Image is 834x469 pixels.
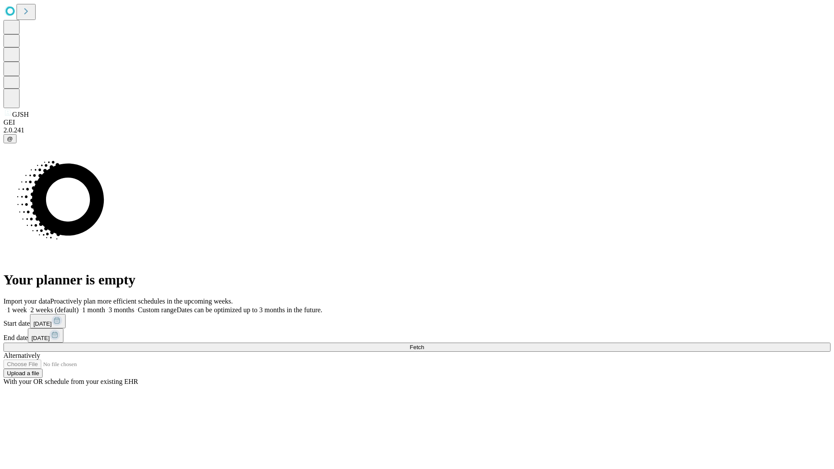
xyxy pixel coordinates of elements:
span: Proactively plan more efficient schedules in the upcoming weeks. [50,297,233,305]
div: 2.0.241 [3,126,831,134]
button: [DATE] [30,314,66,328]
span: GJSH [12,111,29,118]
span: 2 weeks (default) [30,306,79,314]
div: GEI [3,119,831,126]
span: 1 week [7,306,27,314]
span: [DATE] [33,320,52,327]
span: Dates can be optimized up to 3 months in the future. [177,306,322,314]
div: Start date [3,314,831,328]
span: 1 month [82,306,105,314]
button: Fetch [3,343,831,352]
span: Alternatively [3,352,40,359]
span: 3 months [109,306,134,314]
button: [DATE] [28,328,63,343]
span: Fetch [410,344,424,350]
h1: Your planner is empty [3,272,831,288]
span: [DATE] [31,335,50,341]
span: @ [7,135,13,142]
button: Upload a file [3,369,43,378]
span: Custom range [138,306,176,314]
span: With your OR schedule from your existing EHR [3,378,138,385]
span: Import your data [3,297,50,305]
div: End date [3,328,831,343]
button: @ [3,134,17,143]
